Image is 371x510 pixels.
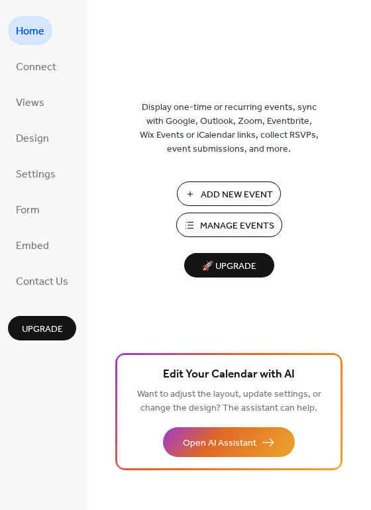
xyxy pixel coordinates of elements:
span: Display one-time or recurring events, sync with Google, Outlook, Zoom, Eventbrite, Wix Events or ... [140,101,319,156]
a: Form [8,195,48,224]
span: Add New Event [201,188,273,202]
span: Want to adjust the layout, update settings, or change the design? The assistant can help. [137,385,321,417]
span: Open AI Assistant [183,436,256,450]
span: Connect [16,57,56,78]
a: Settings [8,159,64,188]
span: Design [16,128,49,150]
span: Manage Events [200,219,274,233]
span: Embed [16,236,49,257]
button: 🚀 Upgrade [184,253,274,278]
span: Edit Your Calendar with AI [163,366,295,384]
span: Upgrade [22,323,63,336]
span: Form [16,200,40,221]
a: Views [8,87,52,117]
button: Upgrade [8,316,76,340]
button: Open AI Assistant [163,427,295,457]
a: Contact Us [8,266,76,295]
span: Contact Us [16,272,68,293]
span: Settings [16,164,56,185]
span: Home [16,21,44,42]
a: Connect [8,52,64,81]
button: Manage Events [176,213,282,237]
a: Home [8,16,52,45]
span: 🚀 Upgrade [192,258,266,276]
span: Views [16,93,44,114]
button: Add New Event [177,181,281,206]
a: Design [8,123,57,152]
a: Embed [8,230,57,260]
